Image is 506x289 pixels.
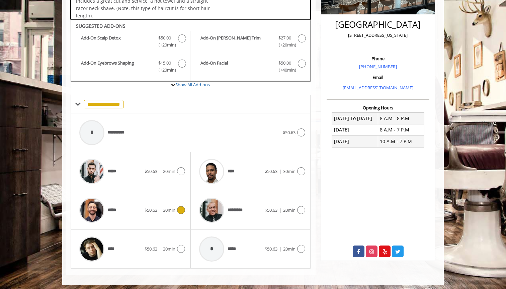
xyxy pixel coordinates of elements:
[76,23,125,29] b: SUGGESTED ADD-ONS
[283,168,296,174] span: 30min
[328,32,428,39] p: [STREET_ADDRESS][US_STATE]
[359,64,397,70] a: [PHONE_NUMBER]
[265,246,277,252] span: $50.63
[279,168,281,174] span: |
[163,207,175,213] span: 30min
[194,60,307,75] label: Add-On Facial
[159,207,161,213] span: |
[145,207,157,213] span: $50.63
[332,124,378,135] td: [DATE]
[328,56,428,61] h3: Phone
[275,67,294,74] span: (+40min )
[279,207,281,213] span: |
[81,60,152,74] b: Add-On Eyebrows Shaping
[163,246,175,252] span: 30min
[155,41,175,49] span: (+20min )
[158,60,171,67] span: $15.00
[332,136,378,147] td: [DATE]
[278,34,291,41] span: $27.00
[378,136,424,147] td: 10 A.M - 7 P.M
[175,82,210,88] a: Show All Add-ons
[74,60,187,75] label: Add-On Eyebrows Shaping
[81,34,152,49] b: Add-On Scalp Detox
[194,34,307,50] label: Add-On Beard Trim
[275,41,294,49] span: (+20min )
[265,168,277,174] span: $50.63
[343,85,413,91] a: [EMAIL_ADDRESS][DOMAIN_NAME]
[327,105,429,110] h3: Opening Hours
[279,246,281,252] span: |
[200,34,271,49] b: Add-On [PERSON_NAME] Trim
[71,20,311,82] div: The Made Man Haircut Add-onS
[163,168,175,174] span: 20min
[283,246,296,252] span: 20min
[278,60,291,67] span: $50.00
[265,207,277,213] span: $50.63
[74,34,187,50] label: Add-On Scalp Detox
[159,168,161,174] span: |
[332,113,378,124] td: [DATE] To [DATE]
[145,246,157,252] span: $50.63
[159,246,161,252] span: |
[158,34,171,41] span: $50.00
[378,124,424,135] td: 8 A.M - 7 P.M
[283,129,296,135] span: $50.63
[328,20,428,29] h2: [GEOGRAPHIC_DATA]
[145,168,157,174] span: $50.63
[200,60,271,74] b: Add-On Facial
[378,113,424,124] td: 8 A.M - 8 P.M
[328,75,428,80] h3: Email
[283,207,296,213] span: 20min
[155,67,175,74] span: (+20min )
